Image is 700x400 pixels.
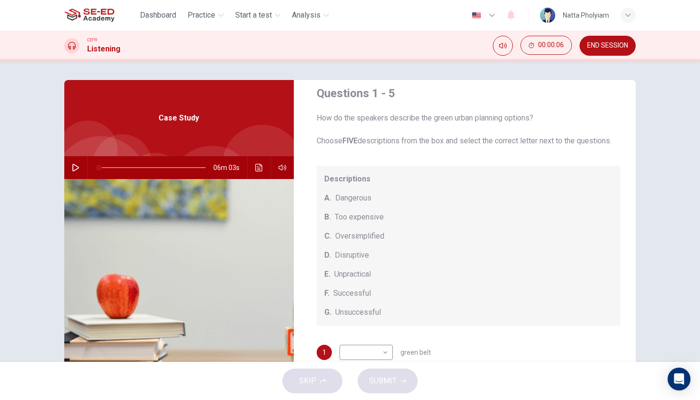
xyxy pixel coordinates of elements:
[324,307,331,318] span: G.
[538,41,564,49] span: 00:00:06
[324,250,331,261] span: D.
[335,192,371,204] span: Dangerous
[288,7,333,24] button: Analysis
[540,8,555,23] img: Profile picture
[668,368,690,390] div: Open Intercom Messenger
[317,112,621,147] span: How do the speakers describe the green urban planning options? Choose descriptions from the box a...
[324,173,613,185] span: Descriptions
[231,7,284,24] button: Start a test
[334,269,371,280] span: Unpractical
[335,230,384,242] span: Oversimplified
[324,269,330,280] span: E.
[324,230,331,242] span: C.
[251,156,267,179] button: Click to see the audio transcription
[493,36,513,56] div: Mute
[87,43,120,55] h1: Listening
[292,10,320,21] span: Analysis
[324,288,330,299] span: F.
[470,12,482,19] img: en
[400,349,431,356] span: green belt
[317,86,621,101] h4: Questions 1 - 5
[213,156,247,179] span: 06m 03s
[520,36,572,56] div: Hide
[335,211,384,223] span: Too expensive
[322,349,326,356] span: 1
[587,42,628,50] span: END SESSION
[87,37,97,43] span: CEFR
[136,7,180,24] button: Dashboard
[140,10,176,21] span: Dashboard
[64,6,136,25] a: SE-ED Academy logo
[159,112,199,124] span: Case Study
[342,136,358,145] b: FIVE
[324,211,331,223] span: B.
[324,192,331,204] span: A.
[188,10,215,21] span: Practice
[335,307,381,318] span: Unsuccessful
[64,6,114,25] img: SE-ED Academy logo
[520,36,572,55] button: 00:00:06
[184,7,228,24] button: Practice
[235,10,272,21] span: Start a test
[333,288,371,299] span: Successful
[580,36,636,56] button: END SESSION
[335,250,369,261] span: Disruptive
[563,10,609,21] div: Natta Pholyiam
